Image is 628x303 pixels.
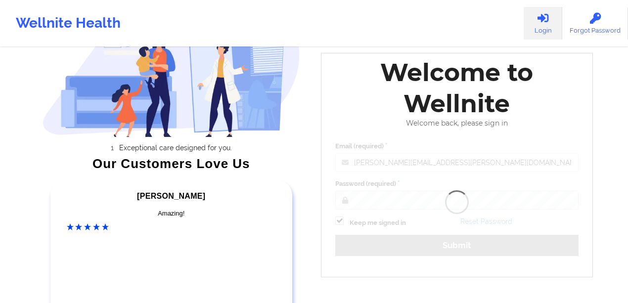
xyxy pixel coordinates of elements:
span: [PERSON_NAME] [137,192,205,200]
a: Login [524,7,562,40]
div: Welcome back, please sign in [328,119,585,128]
li: Exceptional care designed for you. [51,144,300,152]
div: Welcome to Wellnite [328,57,585,119]
div: Amazing! [67,209,276,218]
a: Forgot Password [562,7,628,40]
div: Our Customers Love Us [43,159,301,169]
